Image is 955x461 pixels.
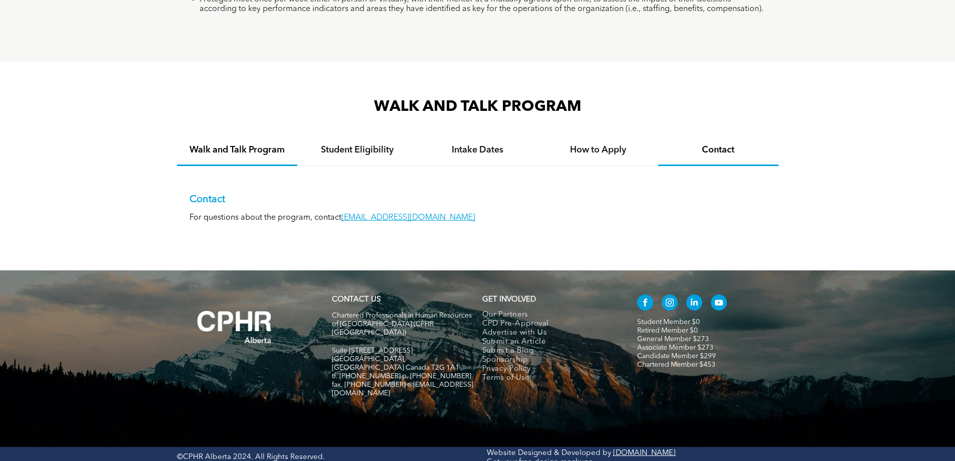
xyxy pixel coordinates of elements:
[482,356,616,365] a: Sponsorship
[547,144,649,156] h4: How to Apply
[686,294,702,313] a: linkedin
[374,99,582,114] span: WALK AND TALK PROGRAM
[482,338,616,347] a: Submit an Article
[487,449,611,457] a: Website Designed & Developed by
[332,356,459,371] span: [GEOGRAPHIC_DATA], [GEOGRAPHIC_DATA] Canada T2G 1A1
[667,144,770,156] h4: Contact
[177,453,325,461] span: ©CPHR Alberta 2024. All Rights Reserved.
[186,144,288,156] h4: Walk and Talk Program
[482,311,616,320] a: Our Partners
[482,296,536,303] span: GET INVOLVED
[332,296,380,303] a: CONTACT US
[637,319,700,326] a: Student Member $0
[711,294,727,313] a: youtube
[637,353,716,360] a: Candidate Member $299
[482,374,616,383] a: Terms of Use
[637,327,698,334] a: Retired Member $0
[482,329,616,338] a: Advertise with Us
[637,344,713,351] a: Associate Member $273
[332,312,472,336] span: Chartered Professionals in Human Resources of [GEOGRAPHIC_DATA] (CPHR [GEOGRAPHIC_DATA])
[332,381,473,397] span: fax. [PHONE_NUMBER] e:[EMAIL_ADDRESS][DOMAIN_NAME]
[332,373,471,380] span: tf. [PHONE_NUMBER] p. [PHONE_NUMBER]
[482,347,616,356] a: Submit a Blog
[177,290,292,364] img: A white background with a few lines on it
[482,365,616,374] a: Privacy Policy
[637,336,709,343] a: General Member $273
[189,194,766,206] p: Contact
[427,144,529,156] h4: Intake Dates
[189,213,766,223] p: For questions about the program, contact
[662,294,678,313] a: instagram
[332,347,413,354] span: Suite [STREET_ADDRESS]
[613,449,676,457] a: [DOMAIN_NAME]
[637,361,715,368] a: Chartered Member $453
[482,320,616,329] a: CPD Pre-Approval
[341,214,475,222] a: [EMAIL_ADDRESS][DOMAIN_NAME]
[306,144,409,156] h4: Student Eligibility
[637,294,653,313] a: facebook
